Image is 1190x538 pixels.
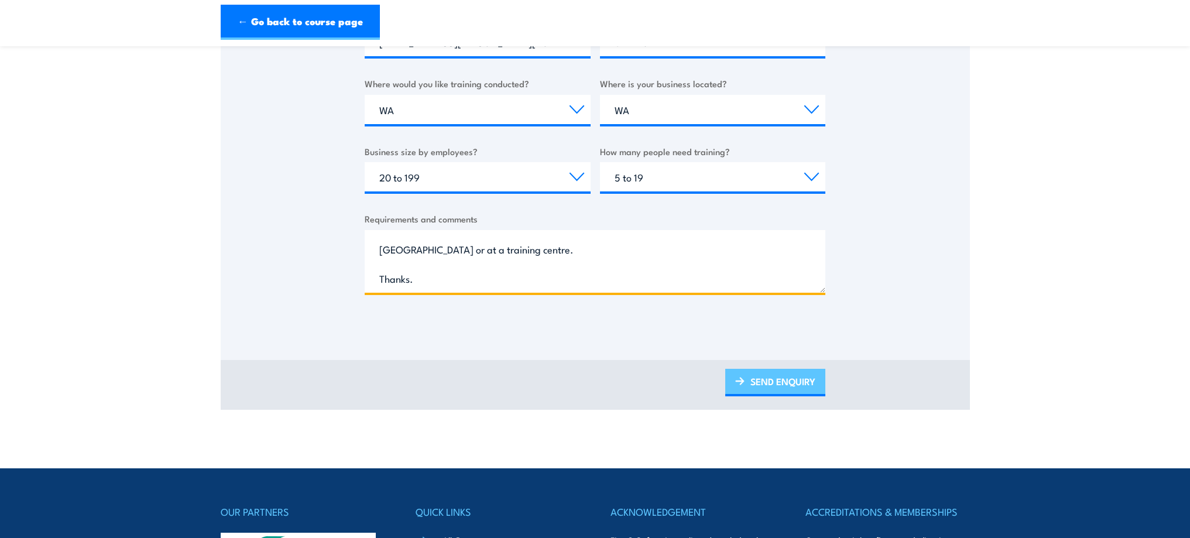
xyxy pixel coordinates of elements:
label: Where is your business located? [600,77,826,90]
a: SEND ENQUIRY [725,369,825,396]
h4: ACCREDITATIONS & MEMBERSHIPS [805,503,969,520]
label: How many people need training? [600,145,826,158]
h4: ACKNOWLEDGEMENT [611,503,774,520]
h4: QUICK LINKS [416,503,579,520]
label: Business size by employees? [365,145,591,158]
a: ← Go back to course page [221,5,380,40]
label: Where would you like training conducted? [365,77,591,90]
label: Requirements and comments [365,212,825,225]
h4: OUR PARTNERS [221,503,385,520]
